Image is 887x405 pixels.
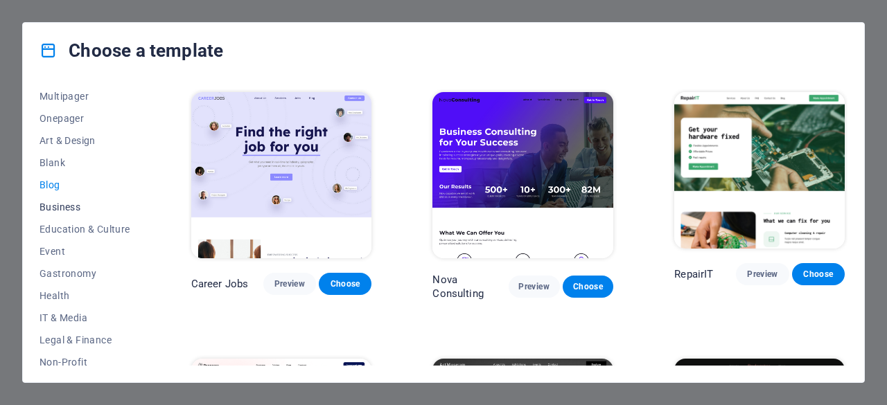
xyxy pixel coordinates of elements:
span: IT & Media [39,312,130,323]
button: Gastronomy [39,262,130,285]
span: Preview [274,278,305,289]
button: Art & Design [39,129,130,152]
button: Business [39,196,130,218]
button: Choose [319,273,371,295]
span: Blank [39,157,130,168]
button: Multipager [39,85,130,107]
span: Multipager [39,91,130,102]
button: Choose [563,276,614,298]
span: Preview [747,269,778,280]
button: Blog [39,174,130,196]
img: Career Jobs [191,92,372,258]
img: Nova Consulting [432,92,613,258]
button: Event [39,240,130,262]
button: Blank [39,152,130,174]
button: Non-Profit [39,351,130,373]
button: Preview [263,273,316,295]
p: RepairIT [674,267,713,281]
button: Preview [509,276,560,298]
p: Nova Consulting [432,273,508,300]
button: Preview [736,263,789,285]
h4: Choose a template [39,39,223,62]
button: Legal & Finance [39,329,130,351]
span: Event [39,246,130,257]
span: Choose [574,281,603,292]
span: Onepager [39,113,130,124]
button: IT & Media [39,307,130,329]
p: Career Jobs [191,277,249,291]
span: Choose [803,269,834,280]
button: Onepager [39,107,130,129]
button: Choose [792,263,845,285]
span: Blog [39,179,130,190]
img: RepairIT [674,92,845,249]
span: Business [39,201,130,213]
span: Gastronomy [39,268,130,279]
button: Health [39,285,130,307]
button: Education & Culture [39,218,130,240]
span: Health [39,290,130,301]
span: Non-Profit [39,357,130,368]
span: Choose [330,278,360,289]
span: Preview [520,281,549,292]
span: Art & Design [39,135,130,146]
span: Legal & Finance [39,334,130,345]
span: Education & Culture [39,224,130,235]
